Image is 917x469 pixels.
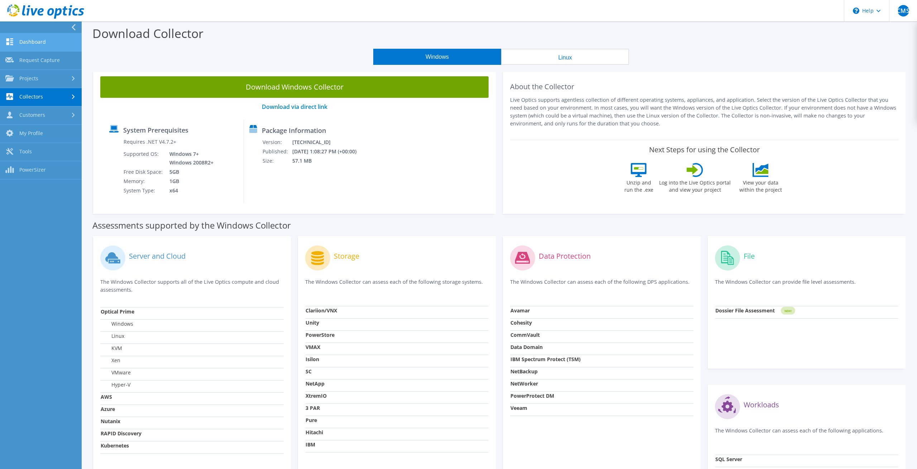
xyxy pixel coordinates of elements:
strong: NetWorker [510,380,538,387]
p: The Windows Collector can assess each of the following storage systems. [305,278,489,293]
h2: About the Collector [510,82,898,91]
label: File [744,253,755,260]
td: Windows 7+ Windows 2008R2+ [164,149,215,167]
p: The Windows Collector can assess each of the following DPS applications. [510,278,693,293]
label: View your data within the project [735,177,786,193]
td: Supported OS: [123,149,164,167]
td: [DATE] 1:08:27 PM (+00:00) [292,147,366,156]
td: 57.1 MB [292,156,366,166]
p: The Windows Collector can assess each of the following applications. [715,427,898,441]
strong: Kubernetes [101,442,129,449]
strong: PowerProtect DM [510,392,554,399]
strong: SC [306,368,312,375]
span: CMS [898,5,909,16]
p: The Windows Collector can provide file level assessments. [715,278,898,293]
strong: NetApp [306,380,325,387]
td: Published: [262,147,292,156]
strong: Avamar [510,307,530,314]
strong: Data Domain [510,344,543,350]
label: VMware [101,369,131,376]
label: Server and Cloud [129,253,186,260]
strong: IBM [306,441,315,448]
strong: IBM Spectrum Protect (TSM) [510,356,581,363]
strong: Hitachi [306,429,323,436]
svg: \n [853,8,859,14]
p: The Windows Collector supports all of the Live Optics compute and cloud assessments. [100,278,284,294]
td: 1GB [164,177,215,186]
p: Live Optics supports agentless collection of different operating systems, appliances, and applica... [510,96,898,128]
strong: NetBackup [510,368,538,375]
td: System Type: [123,186,164,195]
a: Download Windows Collector [100,76,489,98]
strong: Isilon [306,356,319,363]
label: Download Collector [92,25,203,42]
strong: Azure [101,406,115,412]
label: Xen [101,357,120,364]
label: Assessments supported by the Windows Collector [92,222,291,229]
button: Linux [501,49,629,65]
strong: AWS [101,393,112,400]
strong: XtremIO [306,392,327,399]
label: Linux [101,332,124,340]
label: Unzip and run the .exe [622,177,655,193]
td: [TECHNICAL_ID] [292,138,366,147]
strong: Clariion/VNX [306,307,337,314]
label: Next Steps for using the Collector [649,145,760,154]
strong: Pure [306,417,317,423]
td: Version: [262,138,292,147]
label: Log into the Live Optics portal and view your project [659,177,731,193]
label: Workloads [744,401,779,408]
td: Size: [262,156,292,166]
tspan: NEW! [784,309,792,313]
strong: SQL Server [715,456,742,463]
label: Data Protection [539,253,591,260]
label: Requires .NET V4.7.2+ [124,138,176,145]
strong: Veeam [510,405,527,411]
td: 5GB [164,167,215,177]
strong: Nutanix [101,418,120,425]
label: Storage [334,253,359,260]
label: Hyper-V [101,381,130,388]
strong: VMAX [306,344,320,350]
strong: RAPID Discovery [101,430,141,437]
strong: CommVault [510,331,540,338]
strong: Dossier File Assessment [715,307,775,314]
label: Windows [101,320,133,327]
strong: 3 PAR [306,405,320,411]
td: x64 [164,186,215,195]
strong: Optical Prime [101,308,134,315]
label: KVM [101,345,122,352]
td: Memory: [123,177,164,186]
strong: PowerStore [306,331,335,338]
a: Download via direct link [262,103,327,111]
td: Free Disk Space: [123,167,164,177]
label: System Prerequisites [123,126,188,134]
button: Windows [373,49,501,65]
strong: Cohesity [510,319,532,326]
strong: Unity [306,319,319,326]
label: Package Information [262,127,326,134]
